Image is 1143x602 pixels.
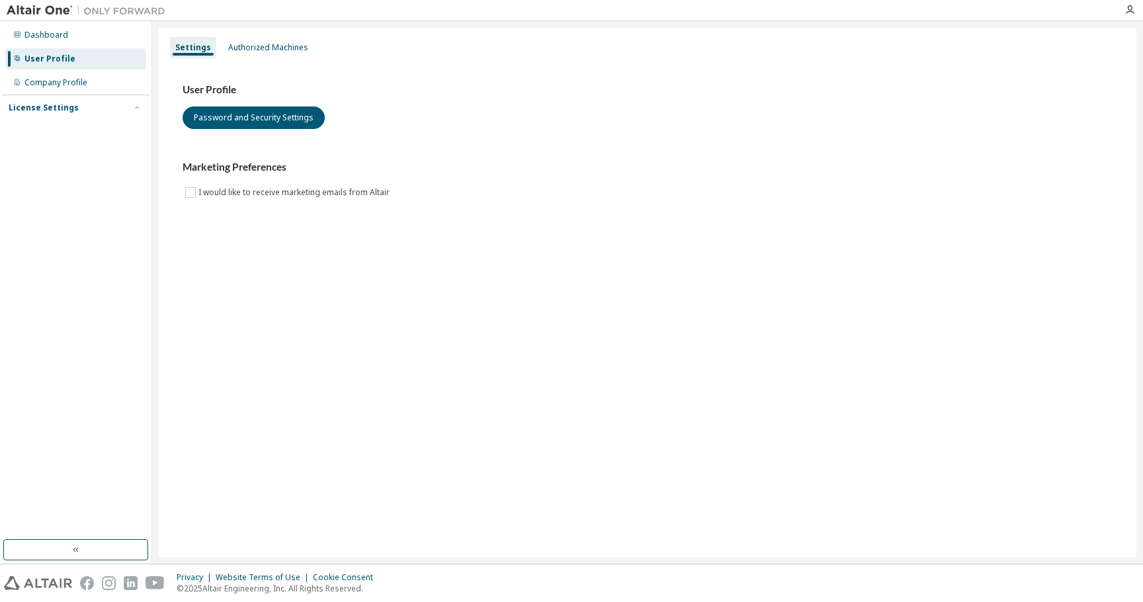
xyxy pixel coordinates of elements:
[228,42,308,53] div: Authorized Machines
[146,576,165,590] img: youtube.svg
[183,83,1113,97] h3: User Profile
[9,103,79,113] div: License Settings
[102,576,116,590] img: instagram.svg
[313,572,381,583] div: Cookie Consent
[177,572,216,583] div: Privacy
[7,4,172,17] img: Altair One
[24,77,87,88] div: Company Profile
[183,107,325,129] button: Password and Security Settings
[124,576,138,590] img: linkedin.svg
[198,185,392,200] label: I would like to receive marketing emails from Altair
[4,576,72,590] img: altair_logo.svg
[177,583,381,594] p: © 2025 Altair Engineering, Inc. All Rights Reserved.
[80,576,94,590] img: facebook.svg
[216,572,313,583] div: Website Terms of Use
[175,42,211,53] div: Settings
[183,161,1113,174] h3: Marketing Preferences
[24,30,68,40] div: Dashboard
[24,54,75,64] div: User Profile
